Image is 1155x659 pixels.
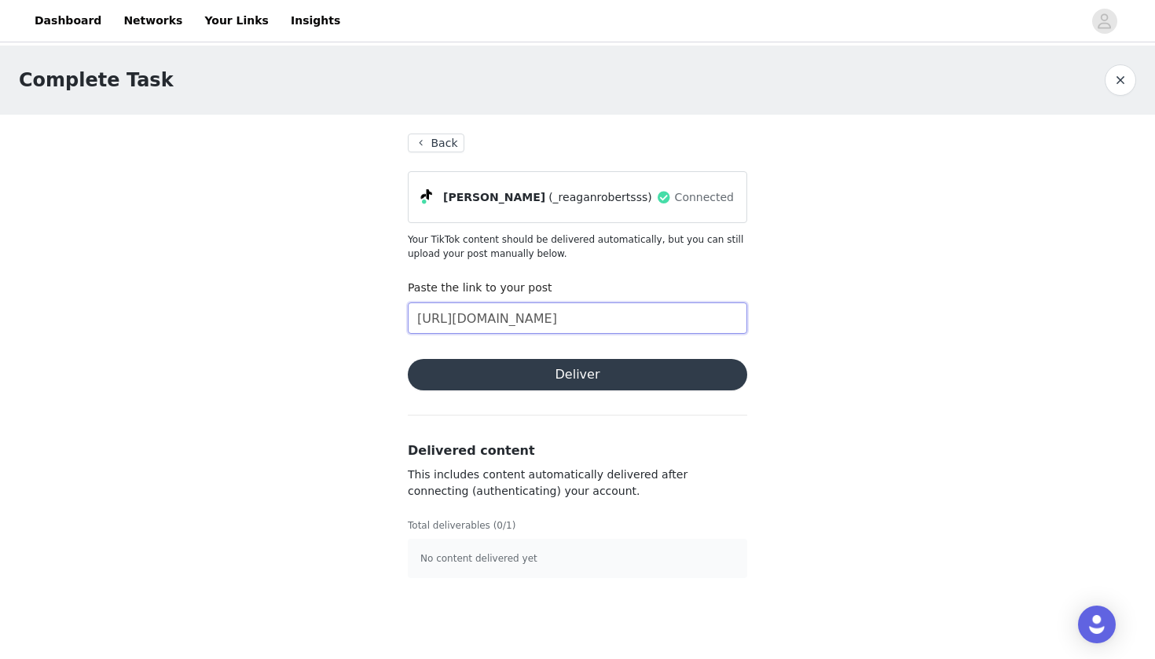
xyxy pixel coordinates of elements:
[420,551,735,566] p: No content delivered yet
[408,302,747,334] input: Paste the link to your content here
[675,189,734,206] span: Connected
[408,468,687,497] span: This includes content automatically delivered after connecting (authenticating) your account.
[1078,606,1116,643] div: Open Intercom Messenger
[408,441,747,460] h3: Delivered content
[19,66,174,94] h1: Complete Task
[25,3,111,38] a: Dashboard
[443,189,545,206] span: [PERSON_NAME]
[408,134,464,152] button: Back
[114,3,192,38] a: Networks
[1097,9,1112,34] div: avatar
[408,359,747,390] button: Deliver
[195,3,278,38] a: Your Links
[408,232,747,261] p: Your TikTok content should be delivered automatically, but you can still upload your post manuall...
[548,189,652,206] span: (_reaganrobertsss)
[408,518,747,533] p: Total deliverables (0/1)
[281,3,350,38] a: Insights
[408,281,552,294] label: Paste the link to your post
